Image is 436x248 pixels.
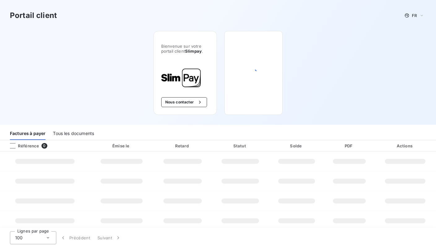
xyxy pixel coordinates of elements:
div: Solde [270,143,323,149]
button: Suivant [94,231,125,244]
div: Émise le [91,143,152,149]
span: FR [412,13,417,18]
div: Statut [213,143,267,149]
span: 100 [15,235,23,241]
div: Retard [154,143,210,149]
button: Précédent [56,231,94,244]
button: Nous contacter [161,97,207,107]
div: Référence [5,143,39,149]
div: Factures à payer [10,127,45,140]
span: 0 [41,143,47,149]
img: Company logo [161,68,201,87]
div: Actions [376,143,435,149]
h3: Portail client [10,10,57,21]
span: Bienvenue sur votre portail client . [161,44,209,54]
span: Slimpay [185,49,202,54]
div: PDF [326,143,373,149]
div: Tous les documents [53,127,94,140]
